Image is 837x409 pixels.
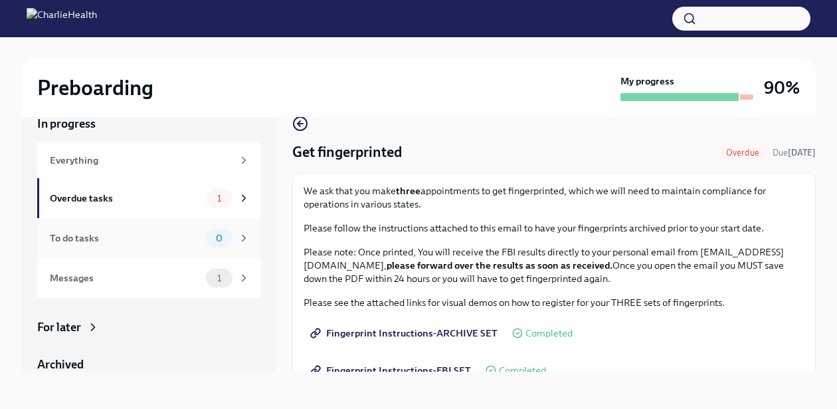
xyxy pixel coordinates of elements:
[37,116,260,132] a: In progress
[304,245,804,285] p: Please note: Once printed, You will receive the FBI results directly to your personal email from ...
[208,233,231,243] span: 0
[37,218,260,258] a: To do tasks0
[37,142,260,178] a: Everything
[304,221,804,235] p: Please follow the instructions attached to this email to have your fingerprints archived prior to...
[37,319,260,335] a: For later
[304,184,804,211] p: We ask that you make appointments to get fingerprinted, which we will need to maintain compliance...
[209,273,229,283] span: 1
[37,319,81,335] div: For later
[304,357,480,384] a: Fingerprint Instructions-FBI SET
[50,153,232,168] div: Everything
[50,191,201,205] div: Overdue tasks
[499,366,546,376] span: Completed
[50,231,201,245] div: To do tasks
[387,259,612,271] strong: please forward over the results as soon as received.
[773,148,816,158] span: Due
[396,185,420,197] strong: three
[37,356,260,372] a: Archived
[718,148,767,158] span: Overdue
[292,142,402,162] h4: Get fingerprinted
[304,296,804,309] p: Please see the attached links for visual demos on how to register for your THREE sets of fingerpr...
[50,271,201,285] div: Messages
[37,258,260,298] a: Messages1
[525,329,573,339] span: Completed
[37,74,153,101] h2: Preboarding
[764,76,800,100] h3: 90%
[27,8,97,29] img: CharlieHealth
[313,327,498,340] span: Fingerprint Instructions-ARCHIVE SET
[773,146,816,159] span: August 22nd, 2025 09:00
[209,194,229,204] span: 1
[304,320,507,346] a: Fingerprint Instructions-ARCHIVE SET
[313,364,471,377] span: Fingerprint Instructions-FBI SET
[620,74,674,88] strong: My progress
[788,148,816,158] strong: [DATE]
[37,178,260,218] a: Overdue tasks1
